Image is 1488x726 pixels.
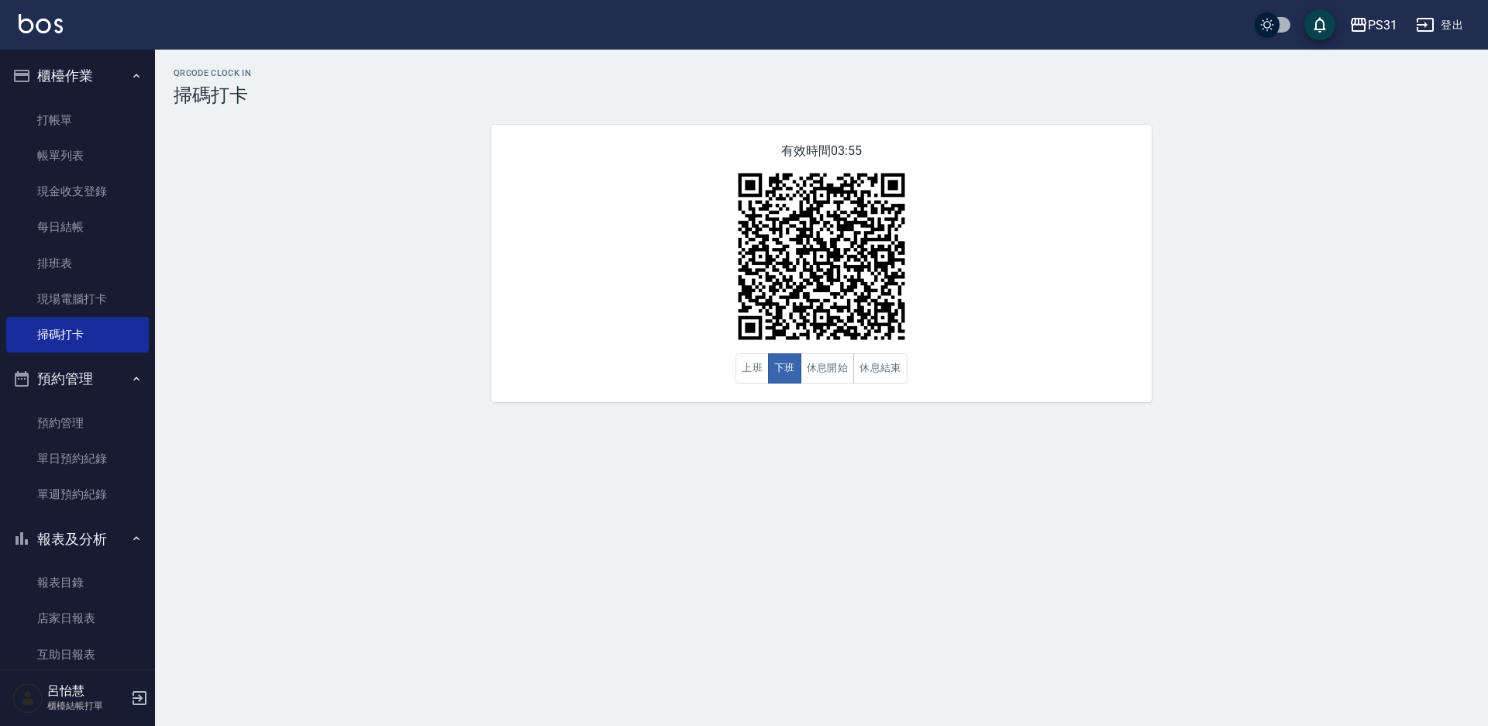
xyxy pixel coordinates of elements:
[801,353,855,384] button: 休息開始
[735,353,769,384] button: 上班
[1304,9,1335,40] button: save
[6,209,149,245] a: 每日結帳
[6,138,149,174] a: 帳單列表
[6,281,149,317] a: 現場電腦打卡
[1410,11,1469,40] button: 登出
[12,683,43,714] img: Person
[47,699,126,713] p: 櫃檯結帳打單
[6,441,149,477] a: 單日預約紀錄
[47,683,126,699] h5: 呂怡慧
[6,405,149,441] a: 預約管理
[6,519,149,559] button: 報表及分析
[1368,15,1397,35] div: PS31
[1343,9,1404,41] button: PS31
[6,477,149,512] a: 單週預約紀錄
[6,246,149,281] a: 排班表
[6,600,149,636] a: 店家日報表
[6,317,149,353] a: 掃碼打卡
[19,14,63,33] img: Logo
[853,353,908,384] button: 休息結束
[6,637,149,673] a: 互助日報表
[174,68,1469,78] h2: QRcode Clock In
[768,353,801,384] button: 下班
[491,125,1152,402] div: 有效時間 03:55
[6,359,149,399] button: 預約管理
[6,56,149,96] button: 櫃檯作業
[6,102,149,138] a: 打帳單
[6,565,149,600] a: 報表目錄
[174,84,1469,106] h3: 掃碼打卡
[6,174,149,209] a: 現金收支登錄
